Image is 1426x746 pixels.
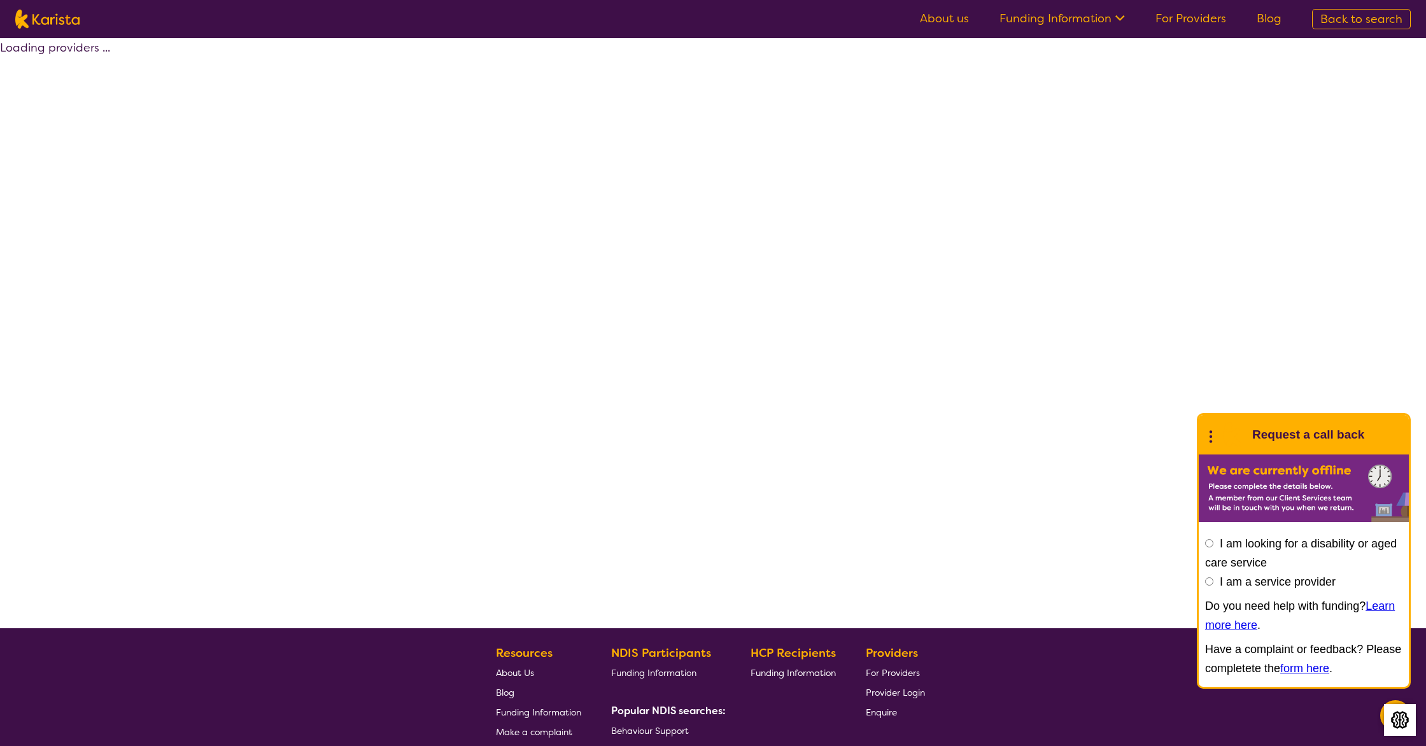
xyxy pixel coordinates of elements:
b: NDIS Participants [611,645,711,661]
h1: Request a call back [1252,425,1364,444]
a: For Providers [1155,11,1226,26]
b: Providers [866,645,918,661]
p: Have a complaint or feedback? Please completete the . [1205,640,1402,678]
a: For Providers [866,663,925,682]
span: Funding Information [496,707,581,718]
a: Blog [1257,11,1281,26]
span: About Us [496,667,534,679]
a: Funding Information [496,702,581,722]
a: Behaviour Support [611,721,721,740]
img: Karista logo [15,10,80,29]
b: HCP Recipients [751,645,836,661]
a: Funding Information [999,11,1125,26]
a: Enquire [866,702,925,722]
a: Blog [496,682,581,702]
img: Karista [1219,422,1245,447]
a: Make a complaint [496,722,581,742]
span: Blog [496,687,514,698]
b: Resources [496,645,553,661]
a: About us [920,11,969,26]
b: Popular NDIS searches: [611,704,726,717]
a: Provider Login [866,682,925,702]
p: Do you need help with funding? . [1205,596,1402,635]
span: Enquire [866,707,897,718]
span: Back to search [1320,11,1402,27]
label: I am looking for a disability or aged care service [1205,537,1397,569]
a: form here [1280,662,1329,675]
span: Funding Information [751,667,836,679]
label: I am a service provider [1220,575,1336,588]
a: Funding Information [751,663,836,682]
a: Funding Information [611,663,721,682]
span: Behaviour Support [611,725,689,736]
span: For Providers [866,667,920,679]
span: Funding Information [611,667,696,679]
img: Karista offline chat form to request call back [1199,454,1409,522]
span: Provider Login [866,687,925,698]
a: Back to search [1312,9,1411,29]
span: Make a complaint [496,726,572,738]
a: About Us [496,663,581,682]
